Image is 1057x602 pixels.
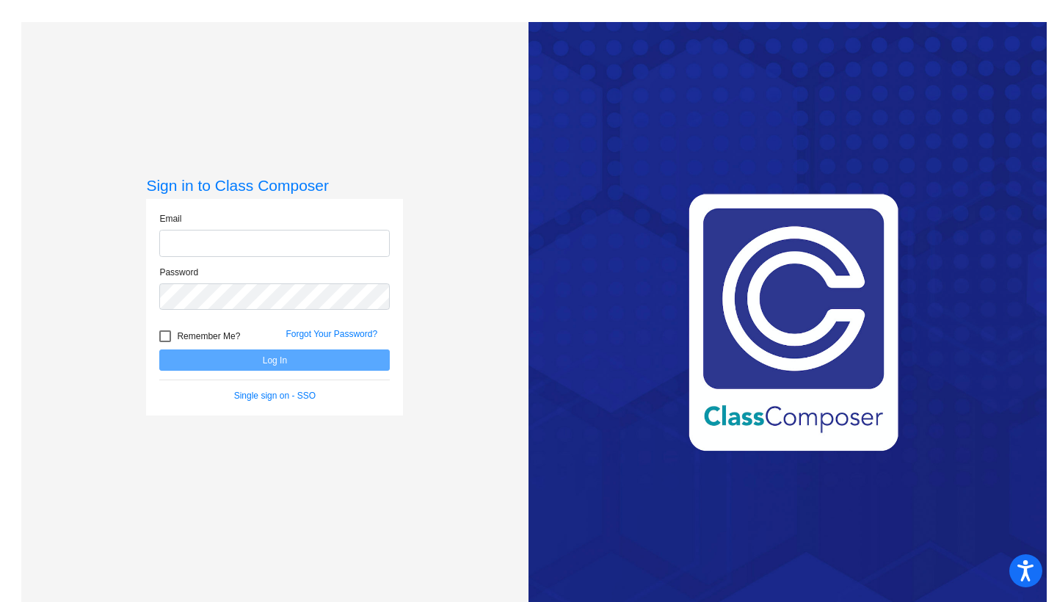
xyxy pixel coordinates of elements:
label: Email [159,212,181,225]
label: Password [159,266,198,279]
a: Single sign on - SSO [234,391,316,401]
span: Remember Me? [177,327,240,345]
button: Log In [159,349,390,371]
a: Forgot Your Password? [286,329,377,339]
h3: Sign in to Class Composer [146,176,403,195]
